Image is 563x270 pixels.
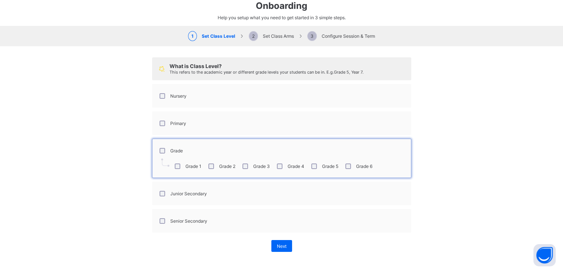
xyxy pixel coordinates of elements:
label: Senior Secondary [170,218,207,224]
label: Junior Secondary [170,191,207,196]
span: Help you setup what you need to get started in 3 simple steps. [218,15,346,20]
label: Grade 6 [356,163,372,169]
label: Grade 3 [253,163,270,169]
label: Grade [170,148,183,153]
span: 3 [307,31,317,41]
span: 1 [188,31,197,41]
img: pointer.7d5efa4dba55a2dde3e22c45d215a0de.svg [161,158,170,167]
label: Nursery [170,93,187,99]
span: What is Class Level? [170,63,222,69]
span: Set Class Arms [249,33,294,39]
label: Primary [170,121,186,126]
label: Grade 1 [185,163,201,169]
label: Grade 2 [219,163,235,169]
span: 2 [249,31,258,41]
label: Grade 4 [288,163,304,169]
span: Next [277,243,286,249]
span: Configure Session & Term [307,33,375,39]
span: This refers to the academic year or different grade levels your students can be in. E.g. Grade 5,... [170,70,363,75]
label: Grade 5 [322,163,338,169]
span: Onboarding [256,0,307,11]
button: Open asap [533,244,556,266]
span: Set Class Level [188,33,235,39]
